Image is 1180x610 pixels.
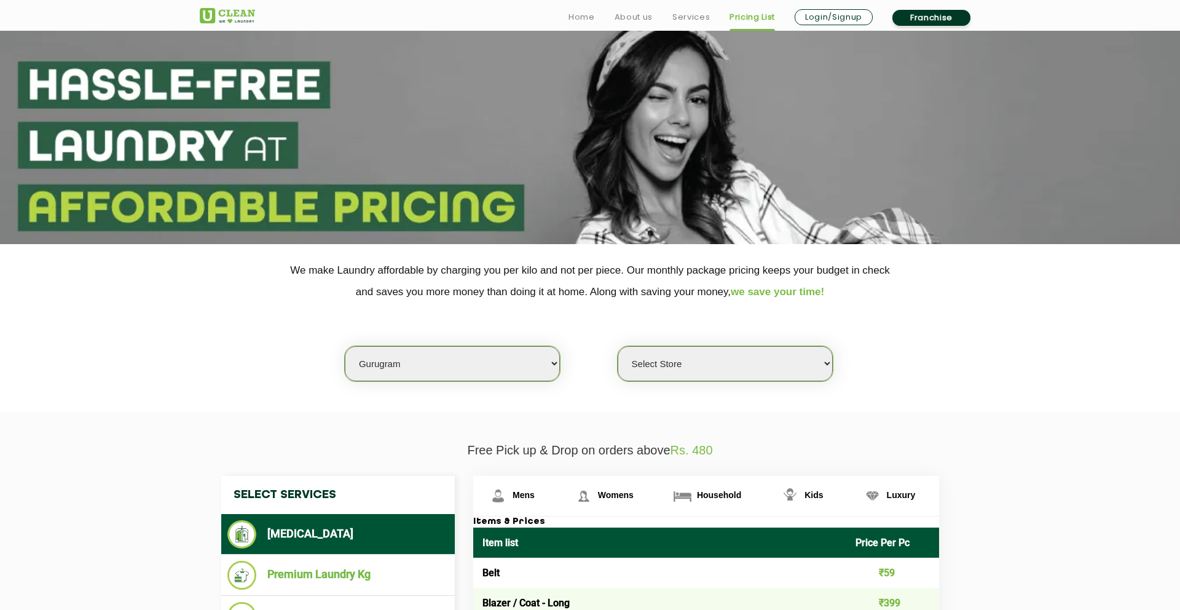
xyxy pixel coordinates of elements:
[221,476,455,514] h4: Select Services
[487,485,509,507] img: Mens
[804,490,823,500] span: Kids
[200,8,255,23] img: UClean Laundry and Dry Cleaning
[568,10,595,25] a: Home
[615,10,653,25] a: About us
[227,561,256,590] img: Premium Laundry Kg
[697,490,741,500] span: Household
[672,10,710,25] a: Services
[598,490,634,500] span: Womens
[672,485,693,507] img: Household
[200,443,980,457] p: Free Pick up & Drop on orders above
[730,10,775,25] a: Pricing List
[795,9,873,25] a: Login/Signup
[671,443,713,457] span: Rs. 480
[227,520,256,549] img: Dry Cleaning
[227,520,449,549] li: [MEDICAL_DATA]
[473,528,846,558] th: Item list
[887,490,916,500] span: Luxury
[892,10,970,26] a: Franchise
[473,517,939,528] h3: Items & Prices
[513,490,535,500] span: Mens
[846,558,940,588] td: ₹59
[846,528,940,558] th: Price Per Pc
[862,485,883,507] img: Luxury
[200,259,980,303] p: We make Laundry affordable by charging you per kilo and not per piece. Our monthly package pricin...
[779,485,801,507] img: Kids
[473,558,846,588] td: Belt
[731,286,824,298] span: we save your time!
[573,485,594,507] img: Womens
[227,561,449,590] li: Premium Laundry Kg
